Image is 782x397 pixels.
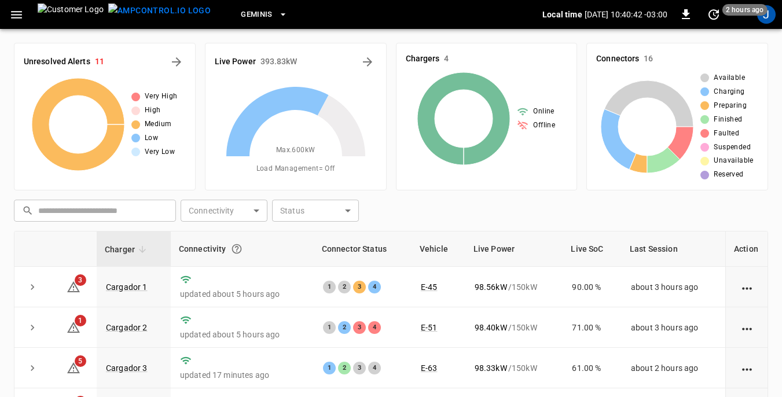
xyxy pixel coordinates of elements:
[406,53,440,65] h6: Chargers
[338,281,351,293] div: 2
[421,282,438,292] a: E-45
[704,5,723,24] button: set refresh interval
[368,362,381,374] div: 4
[167,53,186,71] button: All Alerts
[95,56,104,68] h6: 11
[75,355,86,367] span: 5
[256,163,335,175] span: Load Management = Off
[24,359,41,377] button: expand row
[67,322,80,331] a: 1
[533,120,555,131] span: Offline
[180,288,304,300] p: updated about 5 hours ago
[67,363,80,372] a: 5
[260,56,298,68] h6: 393.83 kW
[276,145,315,156] span: Max. 600 kW
[585,9,667,20] p: [DATE] 10:40:42 -03:00
[596,53,639,65] h6: Connectors
[465,231,563,267] th: Live Power
[38,3,104,25] img: Customer Logo
[323,281,336,293] div: 1
[105,242,150,256] span: Charger
[542,9,582,20] p: Local time
[740,281,754,293] div: action cell options
[145,119,171,130] span: Medium
[714,86,744,98] span: Charging
[725,231,768,267] th: Action
[475,322,554,333] div: / 150 kW
[145,146,175,158] span: Very Low
[108,3,211,18] img: ampcontrol.io logo
[338,321,351,334] div: 2
[106,323,148,332] a: Cargador 2
[24,56,90,68] h6: Unresolved Alerts
[236,3,292,26] button: Geminis
[106,282,148,292] a: Cargador 1
[412,231,465,267] th: Vehicle
[353,281,366,293] div: 3
[563,307,621,348] td: 71.00 %
[622,267,725,307] td: about 3 hours ago
[75,274,86,286] span: 3
[145,91,178,102] span: Very High
[314,231,412,267] th: Connector Status
[475,362,554,374] div: / 150 kW
[24,278,41,296] button: expand row
[533,106,554,117] span: Online
[241,8,273,21] span: Geminis
[421,363,438,373] a: E-63
[368,321,381,334] div: 4
[106,363,148,373] a: Cargador 3
[714,155,753,167] span: Unavailable
[24,319,41,336] button: expand row
[563,348,621,388] td: 61.00 %
[358,53,377,71] button: Energy Overview
[475,281,507,293] p: 98.56 kW
[180,329,304,340] p: updated about 5 hours ago
[338,362,351,374] div: 2
[722,4,768,16] span: 2 hours ago
[622,307,725,348] td: about 3 hours ago
[145,105,161,116] span: High
[475,281,554,293] div: / 150 kW
[421,323,438,332] a: E-51
[714,72,745,84] span: Available
[353,362,366,374] div: 3
[740,322,754,333] div: action cell options
[179,238,306,259] div: Connectivity
[323,321,336,334] div: 1
[75,315,86,326] span: 1
[444,53,449,65] h6: 4
[368,281,381,293] div: 4
[714,169,743,181] span: Reserved
[740,362,754,374] div: action cell options
[475,322,507,333] p: 98.40 kW
[145,133,158,144] span: Low
[180,369,304,381] p: updated 17 minutes ago
[215,56,256,68] h6: Live Power
[67,281,80,291] a: 3
[644,53,653,65] h6: 16
[226,238,247,259] button: Connection between the charger and our software.
[563,231,621,267] th: Live SoC
[714,128,739,139] span: Faulted
[323,362,336,374] div: 1
[714,142,751,153] span: Suspended
[475,362,507,374] p: 98.33 kW
[622,348,725,388] td: about 2 hours ago
[622,231,725,267] th: Last Session
[714,100,747,112] span: Preparing
[563,267,621,307] td: 90.00 %
[757,5,776,24] div: profile-icon
[714,114,742,126] span: Finished
[353,321,366,334] div: 3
